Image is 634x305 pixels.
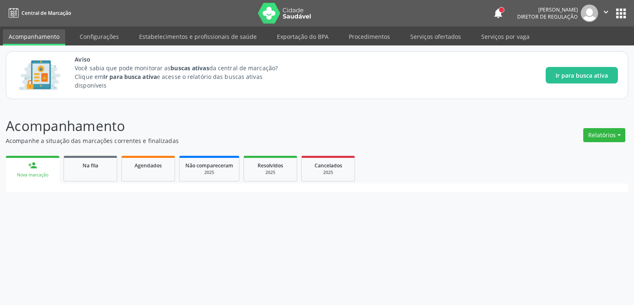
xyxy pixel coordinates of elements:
span: Aviso [75,55,293,64]
strong: buscas ativas [170,64,209,72]
button: Relatórios [583,128,625,142]
button: apps [614,6,628,21]
div: Nova marcação [12,172,54,178]
a: Estabelecimentos e profissionais de saúde [133,29,263,44]
p: Você sabia que pode monitorar as da central de marcação? Clique em e acesse o relatório das busca... [75,64,293,90]
div: 2025 [308,169,349,176]
span: Diretor de regulação [517,13,578,20]
span: Agendados [135,162,162,169]
span: Resolvidos [258,162,283,169]
a: Exportação do BPA [271,29,334,44]
div: person_add [28,161,37,170]
span: Cancelados [315,162,342,169]
div: 2025 [250,169,291,176]
button:  [598,5,614,22]
a: Acompanhamento [3,29,65,45]
a: Serviços ofertados [405,29,467,44]
span: Central de Marcação [21,10,71,17]
a: Serviços por vaga [475,29,535,44]
i:  [601,7,610,17]
p: Acompanhamento [6,116,442,136]
span: Não compareceram [185,162,233,169]
div: 2025 [185,169,233,176]
span: Ir para busca ativa [556,71,608,80]
button: Ir para busca ativa [546,67,618,83]
img: img [581,5,598,22]
a: Procedimentos [343,29,396,44]
a: Central de Marcação [6,6,71,20]
p: Acompanhe a situação das marcações correntes e finalizadas [6,136,442,145]
strong: Ir para busca ativa [103,73,157,81]
button: notifications [492,7,504,19]
img: Imagem de CalloutCard [16,57,63,94]
div: [PERSON_NAME] [517,6,578,13]
a: Configurações [74,29,125,44]
span: Na fila [83,162,98,169]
